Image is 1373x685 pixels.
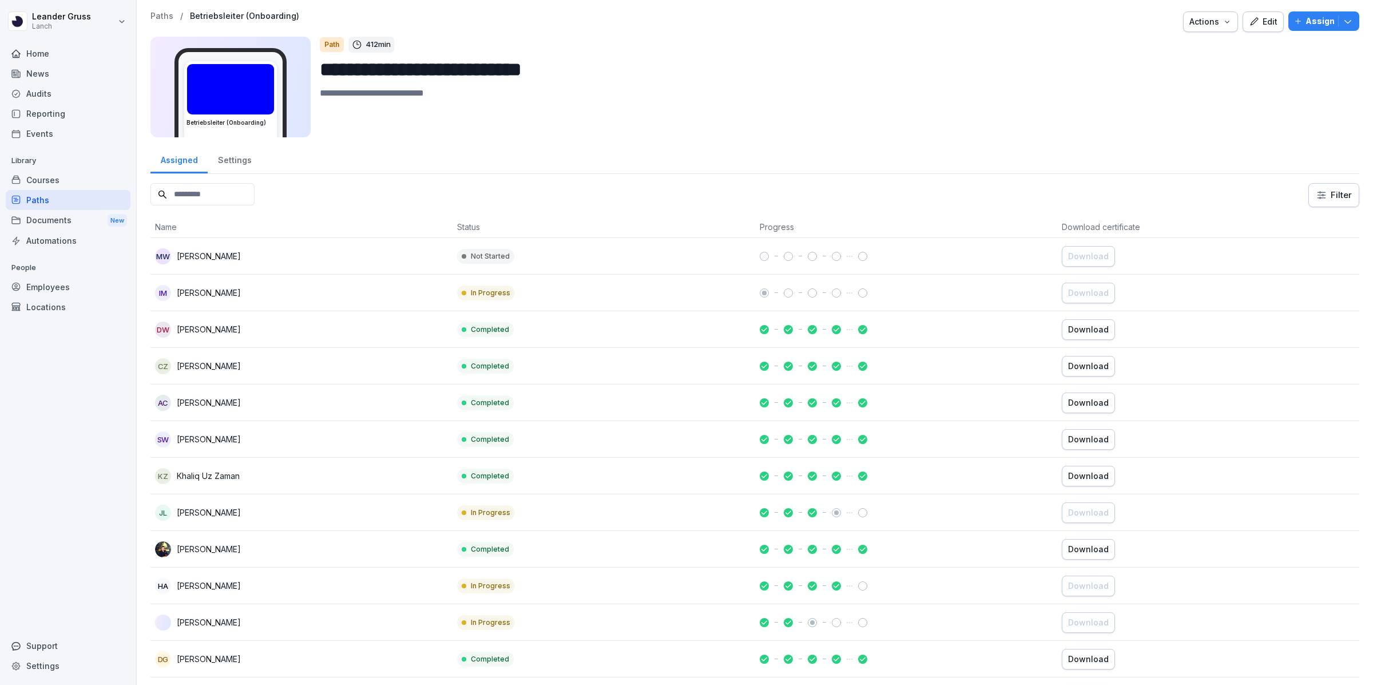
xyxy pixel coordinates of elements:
[471,361,509,371] p: Completed
[108,214,127,227] div: New
[1062,246,1115,267] button: Download
[155,431,171,448] div: SW
[1288,11,1359,31] button: Assign
[155,358,171,374] div: CZ
[471,251,510,262] p: Not Started
[155,541,171,557] img: m4nh1onisuij1abk8mrks5qt.png
[155,285,171,301] div: IM
[155,248,171,264] div: MW
[6,64,130,84] a: News
[177,470,240,482] p: Khaliq Uz Zaman
[1062,319,1115,340] button: Download
[155,322,171,338] div: DW
[471,544,509,555] p: Completed
[177,506,241,518] p: [PERSON_NAME]
[6,190,130,210] a: Paths
[1068,653,1109,666] div: Download
[471,508,510,518] p: In Progress
[1068,616,1109,629] div: Download
[155,395,171,411] div: AC
[180,11,183,21] p: /
[471,654,509,664] p: Completed
[177,616,241,628] p: [PERSON_NAME]
[208,144,261,173] a: Settings
[1068,506,1109,519] div: Download
[471,617,510,628] p: In Progress
[1243,11,1284,32] button: Edit
[1316,189,1352,201] div: Filter
[1189,15,1232,28] div: Actions
[150,144,208,173] a: Assigned
[6,656,130,676] a: Settings
[155,468,171,484] div: KZ
[1062,429,1115,450] button: Download
[1068,323,1109,336] div: Download
[6,104,130,124] a: Reporting
[1068,360,1109,373] div: Download
[1305,15,1335,27] p: Assign
[177,433,241,445] p: [PERSON_NAME]
[177,287,241,299] p: [PERSON_NAME]
[1057,216,1359,238] th: Download certificate
[177,250,241,262] p: [PERSON_NAME]
[187,64,274,114] img: bpokbwnferyrkfk1b8mb43fv.png
[6,124,130,144] a: Events
[471,324,509,335] p: Completed
[755,216,1057,238] th: Progress
[1062,539,1115,560] button: Download
[453,216,755,238] th: Status
[6,277,130,297] div: Employees
[177,360,241,372] p: [PERSON_NAME]
[1062,502,1115,523] button: Download
[155,578,171,594] div: HA
[6,152,130,170] p: Library
[6,297,130,317] a: Locations
[155,651,171,667] div: DG
[471,581,510,591] p: In Progress
[1068,250,1109,263] div: Download
[471,434,509,445] p: Completed
[1062,576,1115,596] button: Download
[32,22,91,30] p: Lanch
[186,118,275,127] h3: Betriebsleiter (Onboarding)
[471,398,509,408] p: Completed
[32,12,91,22] p: Leander Gruss
[1068,397,1109,409] div: Download
[1062,283,1115,303] button: Download
[150,11,173,21] p: Paths
[155,505,171,521] div: JL
[1062,466,1115,486] button: Download
[6,636,130,656] div: Support
[1062,393,1115,413] button: Download
[1062,356,1115,377] button: Download
[320,37,344,52] div: Path
[1183,11,1238,32] button: Actions
[6,84,130,104] a: Audits
[1068,543,1109,556] div: Download
[177,323,241,335] p: [PERSON_NAME]
[6,210,130,231] a: DocumentsNew
[6,43,130,64] a: Home
[6,231,130,251] a: Automations
[177,653,241,665] p: [PERSON_NAME]
[1249,15,1277,28] div: Edit
[177,397,241,409] p: [PERSON_NAME]
[190,11,299,21] a: Betriebsleiter (Onboarding)
[1068,287,1109,299] div: Download
[1062,649,1115,670] button: Download
[366,39,391,50] p: 412 min
[6,170,130,190] a: Courses
[150,216,453,238] th: Name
